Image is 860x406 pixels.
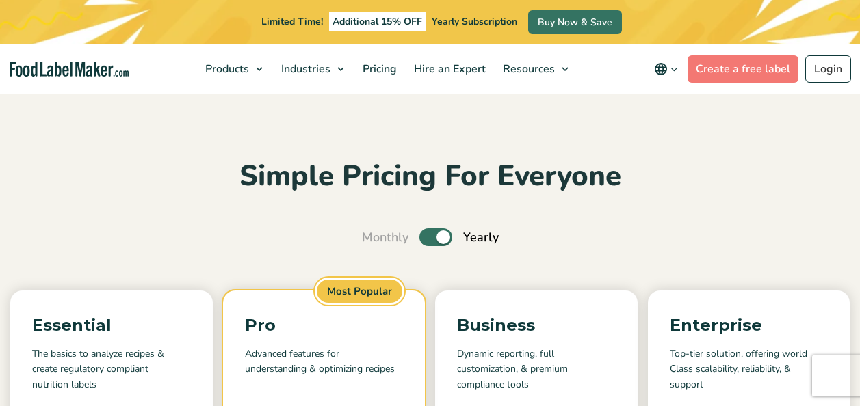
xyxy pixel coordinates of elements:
[419,228,452,246] label: Toggle
[495,44,575,94] a: Resources
[457,347,616,392] p: Dynamic reporting, full customization, & premium compliance tools
[273,44,351,94] a: Industries
[315,278,404,306] span: Most Popular
[245,347,404,377] p: Advanced features for understanding & optimizing recipes
[197,44,270,94] a: Products
[10,158,850,195] h2: Simple Pricing For Everyone
[329,12,426,31] span: Additional 15% OFF
[499,62,556,77] span: Resources
[354,44,402,94] a: Pricing
[277,62,332,77] span: Industries
[201,62,250,77] span: Products
[805,55,851,83] a: Login
[670,312,829,338] p: Enterprise
[410,62,487,77] span: Hire an Expert
[261,15,323,28] span: Limited Time!
[32,347,191,392] p: The basics to analyze recipes & create regulatory compliant nutrition labels
[362,228,408,247] span: Monthly
[32,312,191,338] p: Essential
[670,347,829,392] p: Top-tier solution, offering world Class scalability, reliability, & support
[245,312,404,338] p: Pro
[406,44,491,94] a: Hire an Expert
[359,62,398,77] span: Pricing
[688,55,798,83] a: Create a free label
[528,10,622,34] a: Buy Now & Save
[463,228,499,247] span: Yearly
[457,312,616,338] p: Business
[432,15,517,28] span: Yearly Subscription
